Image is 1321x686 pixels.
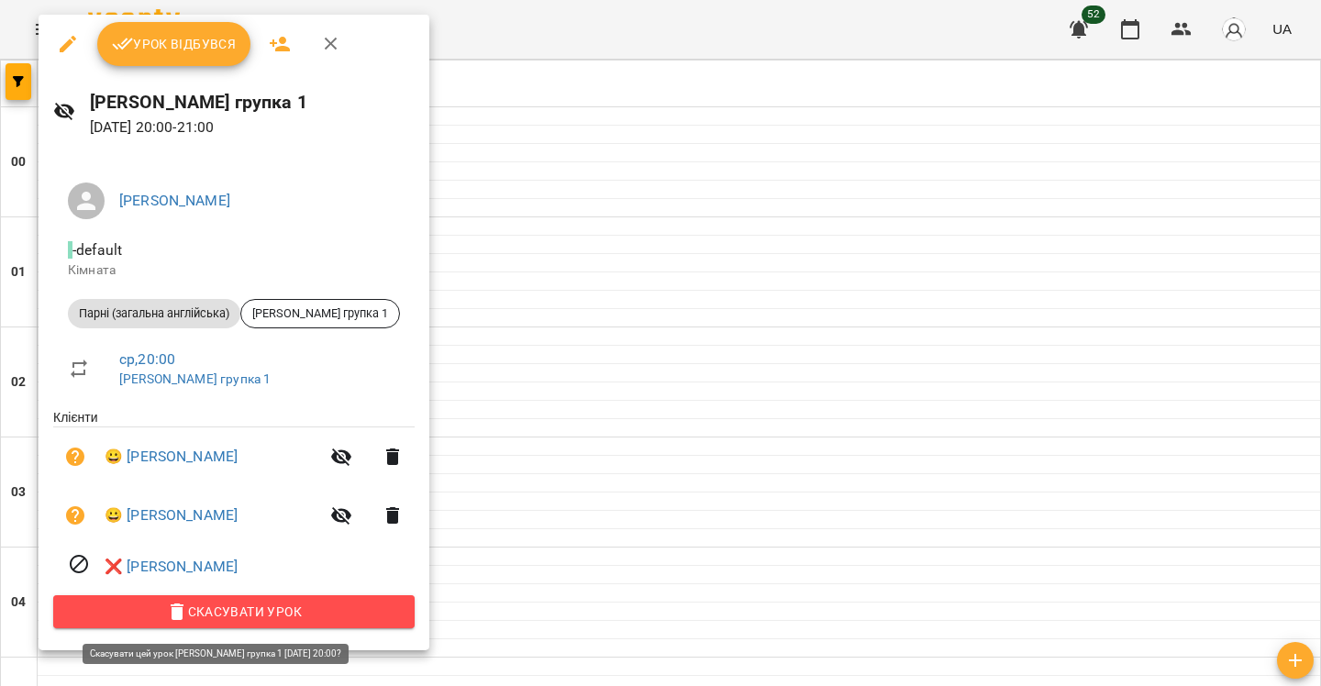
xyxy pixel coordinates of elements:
[53,435,97,479] button: Візит ще не сплачено. Додати оплату?
[68,241,126,259] span: - default
[119,192,230,209] a: [PERSON_NAME]
[119,350,175,368] a: ср , 20:00
[68,553,90,575] svg: Візит скасовано
[68,261,400,280] p: Кімната
[241,305,399,322] span: [PERSON_NAME] групка 1
[90,116,415,138] p: [DATE] 20:00 - 21:00
[97,22,251,66] button: Урок відбувся
[240,299,400,328] div: [PERSON_NAME] групка 1
[112,33,237,55] span: Урок відбувся
[68,305,240,322] span: Парні (загальна англійська)
[119,371,271,386] a: [PERSON_NAME] групка 1
[68,601,400,623] span: Скасувати Урок
[105,504,238,526] a: 😀 [PERSON_NAME]
[53,408,415,595] ul: Клієнти
[53,493,97,537] button: Візит ще не сплачено. Додати оплату?
[105,446,238,468] a: 😀 [PERSON_NAME]
[90,88,415,116] h6: [PERSON_NAME] групка 1
[105,556,238,578] a: ❌ [PERSON_NAME]
[53,595,415,628] button: Скасувати Урок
